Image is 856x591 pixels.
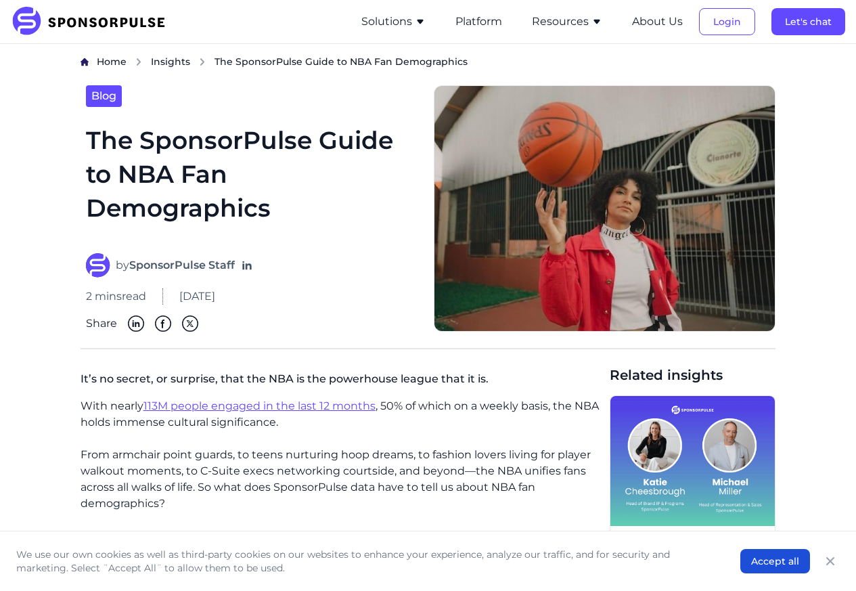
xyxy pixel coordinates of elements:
[632,16,683,28] a: About Us
[86,253,110,278] img: SponsorPulse Staff
[86,315,117,332] span: Share
[81,58,89,66] img: Home
[81,398,600,431] p: With nearly , 50% of which on a weekly basis, the NBA holds immense cultural significance.
[771,8,845,35] button: Let's chat
[86,288,146,305] span: 2 mins read
[128,315,144,332] img: Linkedin
[97,56,127,68] span: Home
[434,85,776,332] img: Learn more about NBA fans including whether they skew male or female, popularity by household inc...
[116,257,235,273] span: by
[240,259,254,272] a: Follow on LinkedIn
[455,16,502,28] a: Platform
[143,399,376,412] a: 113M people engaged in the last 12 months
[455,14,502,30] button: Platform
[198,58,206,66] img: chevron right
[771,16,845,28] a: Let's chat
[16,548,713,575] p: We use our own cookies as well as third-party cookies on our websites to enhance your experience,...
[632,14,683,30] button: About Us
[155,315,171,332] img: Facebook
[81,447,600,512] p: From armchair point guards, to teens nurturing hoop dreams, to fashion lovers living for player w...
[179,288,215,305] span: [DATE]
[129,259,235,271] strong: SponsorPulse Staff
[182,315,198,332] img: Twitter
[135,58,143,66] img: chevron right
[740,549,810,573] button: Accept all
[532,14,602,30] button: Resources
[699,16,755,28] a: Login
[361,14,426,30] button: Solutions
[699,8,755,35] button: Login
[86,85,122,107] a: Blog
[151,55,190,69] a: Insights
[215,55,468,68] span: The SponsorPulse Guide to NBA Fan Demographics
[81,366,600,398] p: It’s no secret, or surprise, that the NBA is the powerhouse league that it is.
[610,366,775,385] span: Related insights
[151,56,190,68] span: Insights
[86,123,418,237] h1: The SponsorPulse Guide to NBA Fan Demographics
[11,7,175,37] img: SponsorPulse
[610,396,775,526] img: Katie Cheesbrough and Michael Miller Join SponsorPulse to Accelerate Strategic Services
[97,55,127,69] a: Home
[821,552,840,571] button: Close
[81,528,600,573] h2: Here’s our definitive breakdown of NBA fan demographics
